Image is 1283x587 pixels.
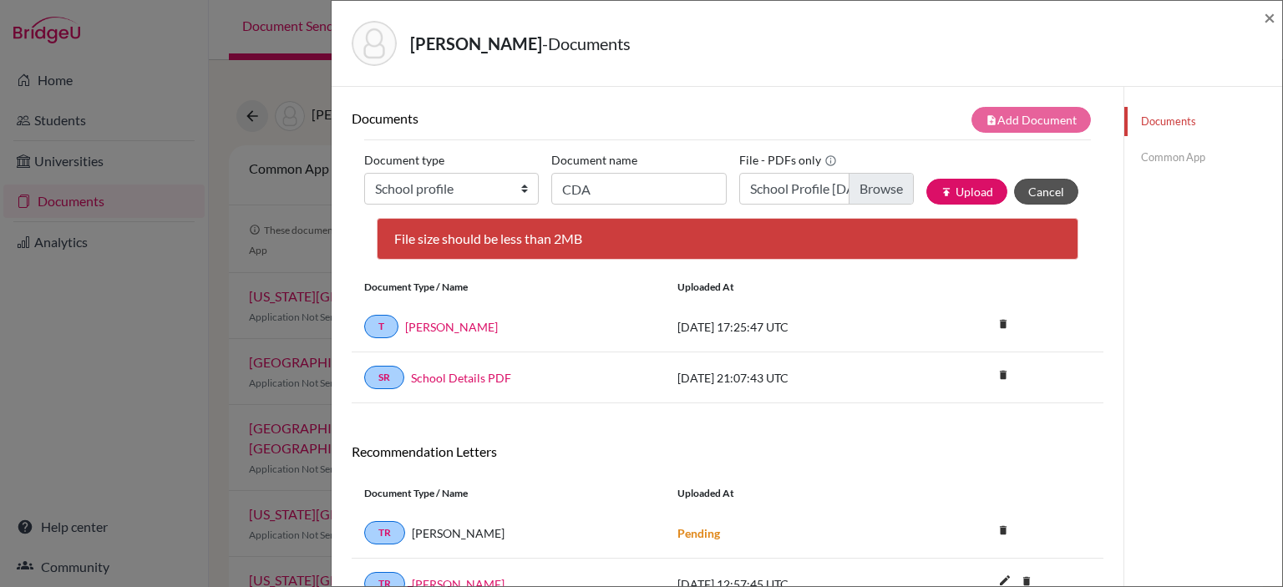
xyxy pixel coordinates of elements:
i: delete [991,518,1016,543]
button: Close [1264,8,1275,28]
i: note_add [986,114,997,126]
a: Common App [1124,143,1282,172]
label: Document name [551,147,637,173]
div: Document Type / Name [352,486,665,501]
div: Document Type / Name [352,280,665,295]
div: Uploaded at [665,486,915,501]
a: School Details PDF [411,369,511,387]
a: SR [364,366,404,389]
a: Documents [1124,107,1282,136]
strong: [PERSON_NAME] [410,33,542,53]
label: File - PDFs only [739,147,837,173]
div: [DATE] 17:25:47 UTC [665,318,915,336]
a: delete [991,314,1016,337]
a: TR [364,521,405,544]
h6: Recommendation Letters [352,443,1103,459]
i: delete [991,311,1016,337]
div: [DATE] 21:07:43 UTC [665,369,915,387]
span: [PERSON_NAME] [412,524,505,542]
i: delete [991,362,1016,387]
button: note_addAdd Document [971,107,1091,133]
a: delete [991,365,1016,387]
a: [PERSON_NAME] [405,318,498,336]
div: Uploaded at [665,280,915,295]
h6: Documents [352,110,728,126]
a: delete [991,520,1016,543]
button: Cancel [1014,179,1078,205]
button: publishUpload [926,179,1007,205]
label: Document type [364,147,444,173]
div: File size should be less than 2MB [377,218,1078,260]
span: × [1264,5,1275,29]
strong: Pending [677,526,720,540]
a: T [364,315,398,338]
span: - Documents [542,33,631,53]
i: publish [941,186,952,198]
